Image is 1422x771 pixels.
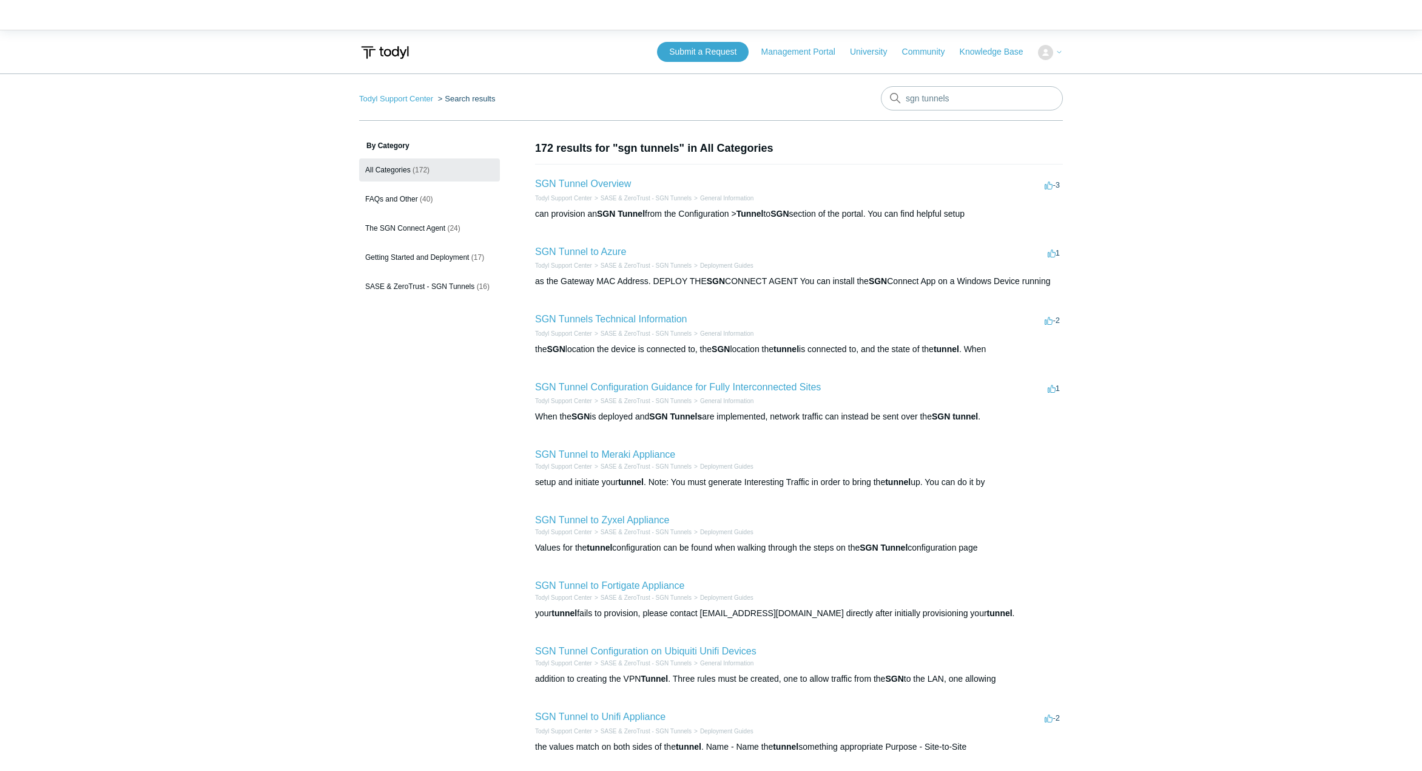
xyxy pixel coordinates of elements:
div: as the Gateway MAC Address. DEPLOY THE CONNECT AGENT You can install the Connect App on a Windows... [535,275,1063,288]
h1: 172 results for "sgn tunnels" in All Categories [535,140,1063,157]
a: SASE & ZeroTrust - SGN Tunnels [601,529,692,535]
a: Todyl Support Center [359,94,433,103]
a: SGN Tunnel to Zyxel Appliance [535,515,669,525]
em: SGN [547,344,565,354]
a: FAQs and Other (40) [359,188,500,211]
a: Todyl Support Center [535,262,592,269]
a: Todyl Support Center [535,398,592,404]
a: SASE & ZeroTrust - SGN Tunnels [601,195,692,202]
span: Getting Started and Deployment [365,253,469,262]
a: General Information [700,195,753,202]
a: SGN Tunnel Overview [535,178,631,189]
div: Values for the configuration can be found when walking through the steps on the configuration page [535,542,1063,554]
span: (16) [477,282,490,291]
div: the values match on both sides of the . Name - Name the something appropriate Purpose - Site-to-Site [535,741,1063,753]
li: Deployment Guides [692,727,753,736]
em: SGN [712,344,730,354]
em: tunnel [773,742,798,752]
em: SGN [869,276,887,286]
a: SGN Tunnel Configuration on Ubiquiti Unifi Devices [535,646,756,656]
a: The SGN Connect Agent (24) [359,217,500,240]
li: Deployment Guides [692,462,753,471]
li: Todyl Support Center [535,593,592,602]
span: (40) [420,195,433,203]
li: Todyl Support Center [535,528,592,537]
em: SGN [885,674,903,684]
li: General Information [692,396,753,406]
li: SASE & ZeroTrust - SGN Tunnels [592,462,692,471]
a: Deployment Guides [700,262,753,269]
a: Todyl Support Center [535,594,592,601]
li: Todyl Support Center [535,329,592,338]
a: SASE & ZeroTrust - SGN Tunnels [601,660,692,667]
li: SASE & ZeroTrust - SGN Tunnels [592,528,692,537]
li: Deployment Guides [692,528,753,537]
em: tunnel [885,477,911,487]
li: SASE & ZeroTrust - SGN Tunnels [592,261,692,270]
span: (172) [413,166,430,174]
div: setup and initiate your . Note: You must generate Interesting Traffic in order to bring the up. Y... [535,476,1063,489]
a: All Categories (172) [359,158,500,182]
li: General Information [692,659,753,668]
a: SGN Tunnel to Azure [535,246,626,257]
li: Todyl Support Center [535,727,592,736]
em: SGN [571,412,590,421]
li: SASE & ZeroTrust - SGN Tunnels [592,194,692,203]
em: tunnel [934,344,959,354]
a: SASE & ZeroTrust - SGN Tunnels [601,463,692,470]
span: 1 [1048,384,1060,393]
a: SASE & ZeroTrust - SGN Tunnels [601,594,692,601]
a: SASE & ZeroTrust - SGN Tunnels [601,262,692,269]
div: addition to creating the VPN . Three rules must be created, one to allow traffic from the to the ... [535,673,1063,685]
a: SGN Tunnel to Fortigate Appliance [535,580,684,591]
div: your fails to provision, please contact [EMAIL_ADDRESS][DOMAIN_NAME] directly after initially pro... [535,607,1063,620]
span: (17) [471,253,484,262]
a: SASE & ZeroTrust - SGN Tunnels [601,330,692,337]
a: Deployment Guides [700,463,753,470]
a: Community [902,46,957,58]
li: Search results [436,94,496,103]
a: SGN Tunnel to Meraki Appliance [535,449,675,460]
li: Deployment Guides [692,593,753,602]
input: Search [881,86,1063,110]
a: SASE & ZeroTrust - SGN Tunnels [601,728,692,735]
li: SASE & ZeroTrust - SGN Tunnels [592,593,692,602]
a: SASE & ZeroTrust - SGN Tunnels [601,398,692,404]
a: General Information [700,398,753,404]
a: Knowledge Base [960,46,1036,58]
a: University [850,46,899,58]
em: Tunnel [736,209,764,219]
em: tunnel [987,608,1013,618]
a: General Information [700,330,753,337]
em: SGN [770,209,789,219]
a: SGN Tunnels Technical Information [535,314,687,324]
a: Todyl Support Center [535,728,592,735]
span: -2 [1045,713,1060,722]
span: 1 [1048,248,1060,257]
li: SASE & ZeroTrust - SGN Tunnels [592,329,692,338]
em: tunnel [618,477,644,487]
span: All Categories [365,166,411,174]
div: When the is deployed and are implemented, network traffic can instead be sent over the . [535,410,1063,423]
li: Todyl Support Center [359,94,436,103]
em: tunnel [587,543,612,552]
em: Tunnel [641,674,668,684]
li: Todyl Support Center [535,659,592,668]
h3: By Category [359,140,500,151]
a: Management Portal [761,46,847,58]
a: Todyl Support Center [535,529,592,535]
em: SGN [707,276,725,286]
a: Getting Started and Deployment (17) [359,246,500,269]
li: General Information [692,329,753,338]
a: Todyl Support Center [535,195,592,202]
em: SGN Tunnels [649,412,702,421]
img: Todyl Support Center Help Center home page [359,41,411,64]
span: -2 [1045,316,1060,325]
a: Deployment Guides [700,594,753,601]
a: SASE & ZeroTrust - SGN Tunnels (16) [359,275,500,298]
li: General Information [692,194,753,203]
em: SGN tunnel [932,412,978,421]
a: SGN Tunnel Configuration Guidance for Fully Interconnected Sites [535,382,821,392]
a: SGN Tunnel to Unifi Appliance [535,712,666,722]
a: Todyl Support Center [535,463,592,470]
